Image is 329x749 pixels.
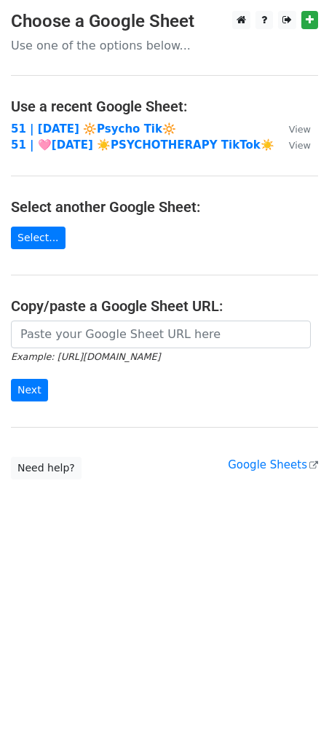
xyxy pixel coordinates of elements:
a: 51 | 🩷[DATE] ☀️PSYCHOTHERAPY TikTok☀️ [11,138,274,152]
a: 51 | [DATE] 🔆Psycho Tik🔆 [11,122,176,136]
h3: Choose a Google Sheet [11,11,318,32]
h4: Select another Google Sheet: [11,198,318,216]
h4: Copy/paste a Google Sheet URL: [11,297,318,315]
a: View [274,138,311,152]
a: View [274,122,311,136]
h4: Use a recent Google Sheet: [11,98,318,115]
p: Use one of the options below... [11,38,318,53]
small: View [289,124,311,135]
input: Paste your Google Sheet URL here [11,321,311,348]
input: Next [11,379,48,401]
small: View [289,140,311,151]
a: Google Sheets [228,458,318,471]
a: Need help? [11,457,82,479]
a: Select... [11,227,66,249]
small: Example: [URL][DOMAIN_NAME] [11,351,160,362]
